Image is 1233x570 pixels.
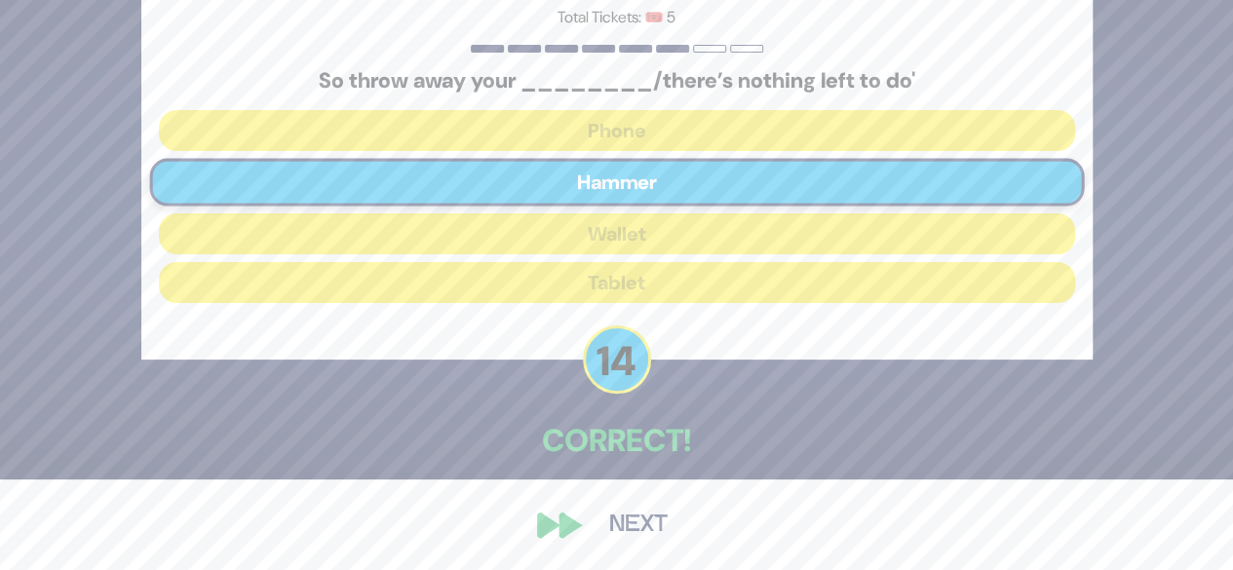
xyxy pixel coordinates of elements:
[582,503,695,548] button: Next
[159,110,1075,151] button: Phone
[159,6,1075,29] p: Total Tickets: 🎟️ 5
[159,262,1075,303] button: Tablet
[159,213,1075,254] button: Wallet
[583,325,651,394] p: 14
[159,68,1075,94] h5: So throw away your ________/there’s nothing left to do'
[149,158,1084,206] button: Hammer
[141,417,1093,464] p: Correct!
